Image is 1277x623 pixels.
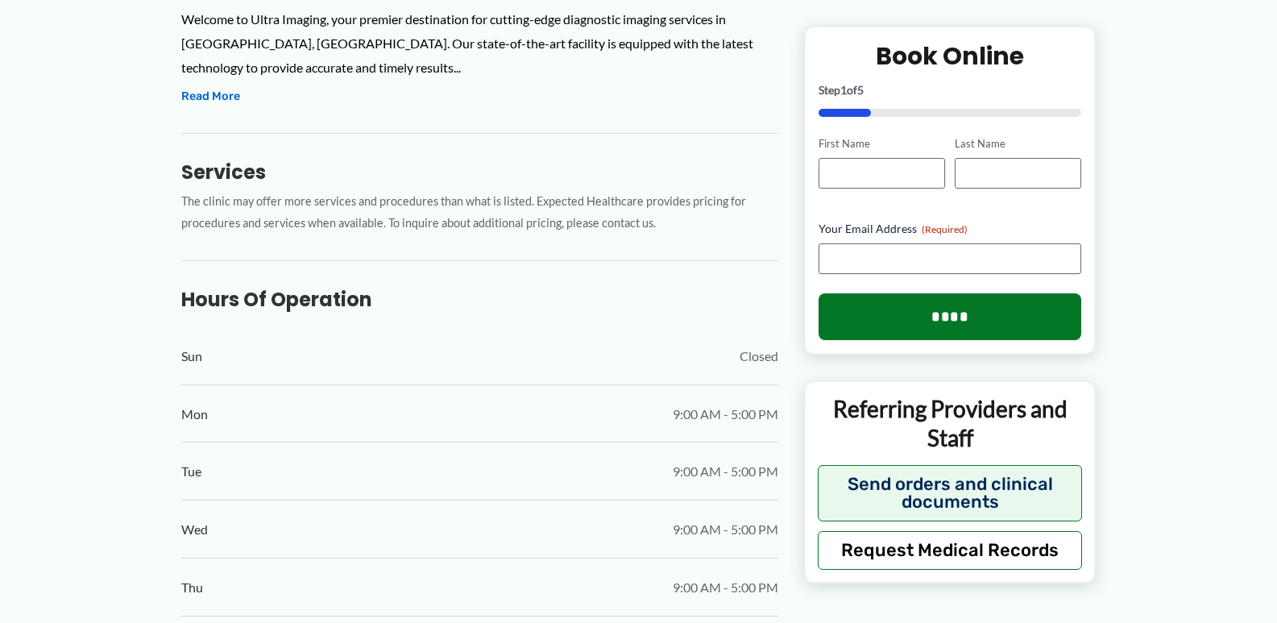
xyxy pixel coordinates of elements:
span: 9:00 AM - 5:00 PM [673,402,778,426]
label: Last Name [955,136,1081,152]
button: Send orders and clinical documents [818,464,1083,521]
h3: Hours of Operation [181,287,778,312]
h2: Book Online [819,40,1082,72]
span: Mon [181,402,208,426]
span: Wed [181,517,208,542]
span: Closed [740,344,778,368]
label: First Name [819,136,945,152]
span: 9:00 AM - 5:00 PM [673,459,778,484]
span: 9:00 AM - 5:00 PM [673,517,778,542]
label: Your Email Address [819,221,1082,237]
span: 9:00 AM - 5:00 PM [673,575,778,600]
p: Referring Providers and Staff [818,394,1083,453]
span: 5 [857,83,864,97]
span: Tue [181,459,201,484]
span: Thu [181,575,203,600]
p: Step of [819,85,1082,96]
button: Read More [181,87,240,106]
span: (Required) [922,223,968,235]
p: The clinic may offer more services and procedures than what is listed. Expected Healthcare provid... [181,191,778,235]
h3: Services [181,160,778,185]
div: Welcome to Ultra Imaging, your premier destination for cutting-edge diagnostic imaging services i... [181,7,778,79]
span: Sun [181,344,202,368]
button: Request Medical Records [818,530,1083,569]
span: 1 [840,83,847,97]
